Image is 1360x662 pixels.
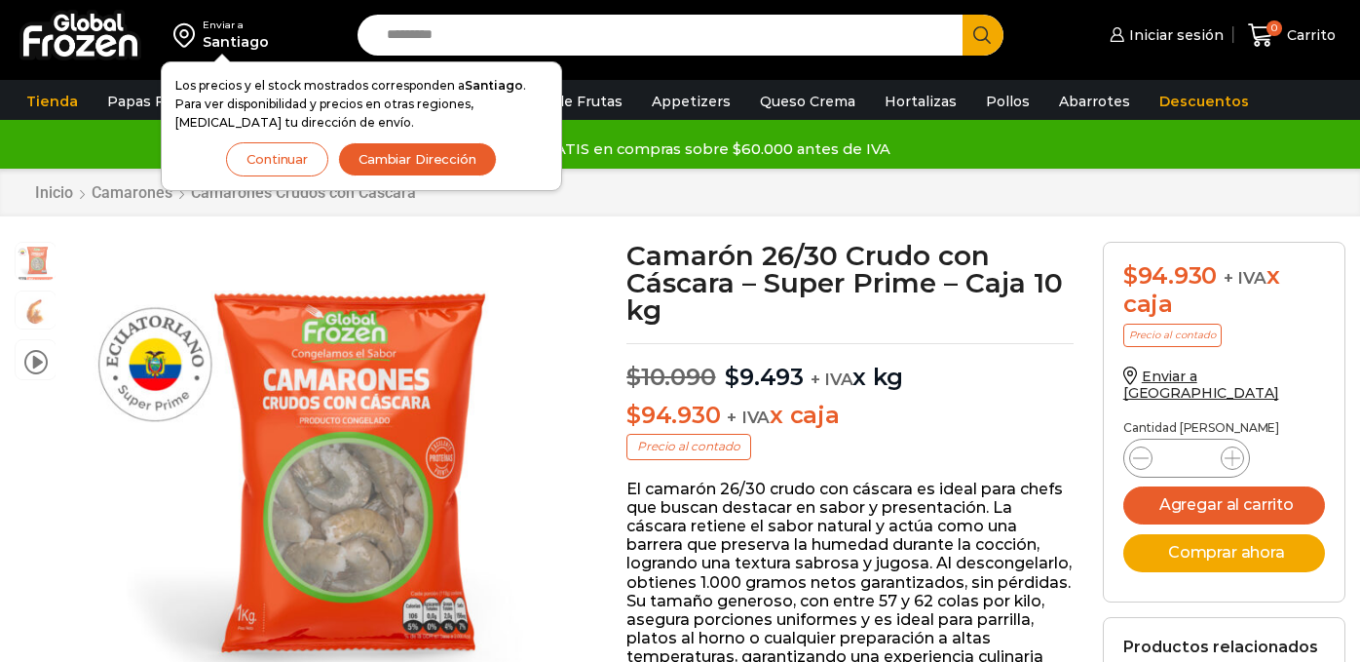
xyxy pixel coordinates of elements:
span: camaron-con-cascara [16,292,56,331]
bdi: 9.493 [725,363,804,391]
button: Search button [963,15,1003,56]
span: 0 [1266,20,1282,36]
span: $ [626,363,641,391]
img: address-field-icon.svg [173,19,203,52]
div: Enviar a [203,19,269,32]
div: x caja [1123,262,1325,319]
a: Camarones Crudos con Cáscara [190,183,417,202]
p: Los precios y el stock mostrados corresponden a . Para ver disponibilidad y precios en otras regi... [175,76,548,133]
a: Enviar a [GEOGRAPHIC_DATA] [1123,368,1279,402]
span: Iniciar sesión [1124,25,1224,45]
nav: Breadcrumb [34,183,417,202]
button: Cambiar Dirección [338,142,497,176]
a: Inicio [34,183,74,202]
h1: Camarón 26/30 Crudo con Cáscara – Super Prime – Caja 10 kg [626,242,1074,324]
a: Abarrotes [1049,83,1140,120]
p: Cantidad [PERSON_NAME] [1123,421,1325,435]
strong: Santiago [465,78,523,93]
p: Precio al contado [1123,324,1222,347]
a: Tienda [17,83,88,120]
a: Camarones [91,183,173,202]
span: + IVA [727,408,770,427]
span: + IVA [811,370,853,389]
a: Iniciar sesión [1105,16,1224,55]
a: Pulpa de Frutas [501,83,632,120]
bdi: 10.090 [626,363,715,391]
a: 0 Carrito [1243,13,1341,58]
h2: Productos relacionados [1123,638,1318,656]
span: Carrito [1282,25,1336,45]
button: Continuar [226,142,328,176]
bdi: 94.930 [1123,261,1217,290]
button: Agregar al carrito [1123,487,1325,525]
p: Precio al contado [626,434,751,459]
span: $ [725,363,739,391]
button: Comprar ahora [1123,534,1325,572]
a: Pollos [976,83,1039,120]
a: Appetizers [642,83,740,120]
input: Product quantity [1168,445,1205,472]
span: PM04005013 [16,243,56,283]
span: + IVA [1224,268,1266,288]
a: Descuentos [1150,83,1259,120]
p: x caja [626,402,1074,430]
bdi: 94.930 [626,401,720,429]
a: Queso Crema [750,83,865,120]
div: Santiago [203,32,269,52]
span: $ [1123,261,1138,290]
a: Hortalizas [875,83,966,120]
span: $ [626,401,641,429]
a: Papas Fritas [97,83,206,120]
p: x kg [626,343,1074,392]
